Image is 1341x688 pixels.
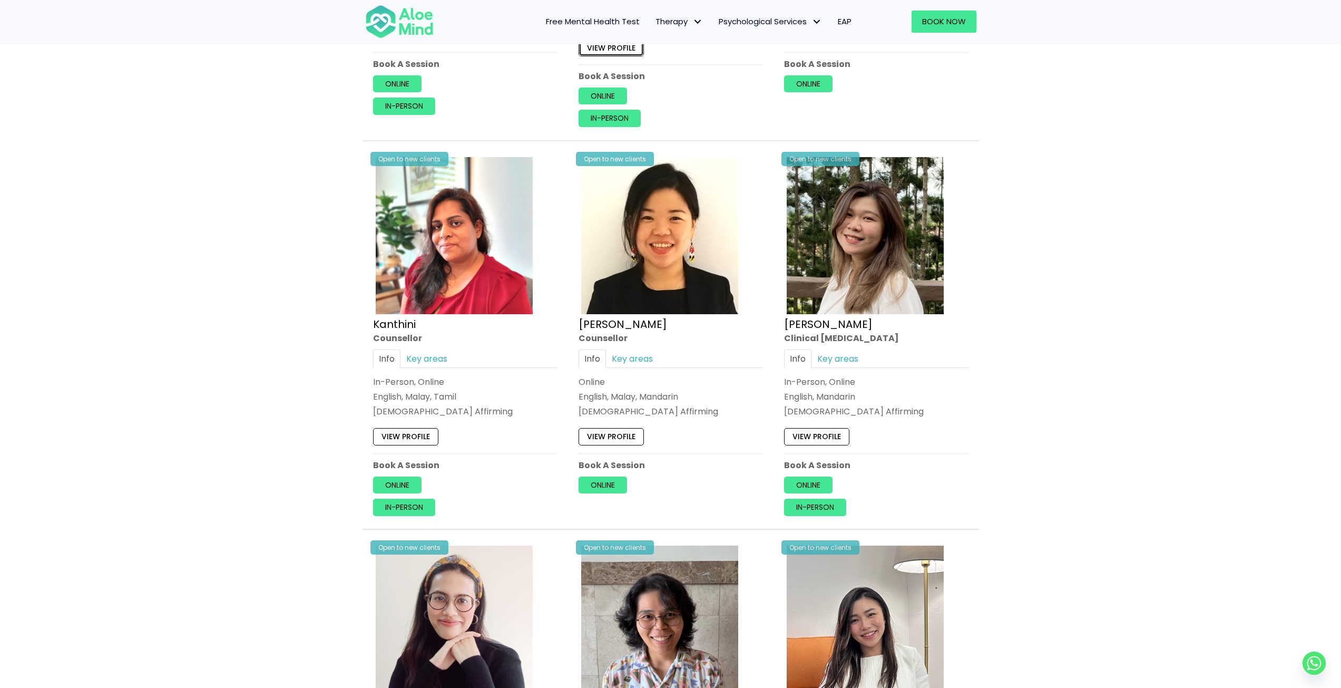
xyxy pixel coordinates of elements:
div: Open to new clients [781,152,859,166]
a: Online [784,477,833,493]
a: In-person [579,110,641,127]
a: In-person [784,499,846,516]
a: [PERSON_NAME] [784,316,873,331]
a: EAP [830,11,859,33]
a: Key areas [400,350,453,368]
span: Psychological Services [719,16,822,27]
a: Online [579,88,627,104]
div: In-Person, Online [784,376,968,388]
div: [DEMOGRAPHIC_DATA] Affirming [784,405,968,418]
img: Karen Counsellor [581,157,738,314]
p: Book A Session [373,58,557,70]
div: Open to new clients [370,152,448,166]
div: Counsellor [373,332,557,344]
a: Whatsapp [1303,652,1326,675]
div: Open to new clients [781,540,859,555]
a: Info [579,350,606,368]
a: Online [373,477,422,493]
div: Online [579,376,763,388]
p: Book A Session [784,459,968,471]
p: English, Malay, Tamil [373,391,557,403]
img: Kelly Clinical Psychologist [787,157,944,314]
a: Online [373,75,422,92]
nav: Menu [447,11,859,33]
p: English, Malay, Mandarin [579,391,763,403]
a: Book Now [912,11,976,33]
div: Open to new clients [576,152,654,166]
div: Open to new clients [370,540,448,555]
span: Therapy [655,16,703,27]
a: [PERSON_NAME] [579,316,667,331]
div: Counsellor [579,332,763,344]
span: Therapy: submenu [690,14,706,30]
div: Clinical [MEDICAL_DATA] [784,332,968,344]
p: Book A Session [579,459,763,471]
span: EAP [838,16,851,27]
a: Key areas [606,350,659,368]
a: Free Mental Health Test [538,11,648,33]
a: View profile [784,428,849,445]
a: Online [784,75,833,92]
a: Info [373,350,400,368]
a: Online [579,477,627,493]
p: Book A Session [579,70,763,82]
a: View profile [579,428,644,445]
a: Info [784,350,811,368]
img: Aloe mind Logo [365,4,434,39]
span: Psychological Services: submenu [809,14,825,30]
div: [DEMOGRAPHIC_DATA] Affirming [579,405,763,418]
div: Open to new clients [576,540,654,555]
div: In-Person, Online [373,376,557,388]
a: TherapyTherapy: submenu [648,11,711,33]
p: English, Mandarin [784,391,968,403]
img: Kanthini-profile [376,157,533,314]
a: View profile [579,40,644,56]
p: Book A Session [373,459,557,471]
a: In-person [373,98,435,114]
a: Kanthini [373,316,416,331]
span: Free Mental Health Test [546,16,640,27]
p: Book A Session [784,58,968,70]
a: Key areas [811,350,864,368]
span: Book Now [922,16,966,27]
a: View profile [373,428,438,445]
a: Psychological ServicesPsychological Services: submenu [711,11,830,33]
a: In-person [373,499,435,516]
div: [DEMOGRAPHIC_DATA] Affirming [373,405,557,418]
